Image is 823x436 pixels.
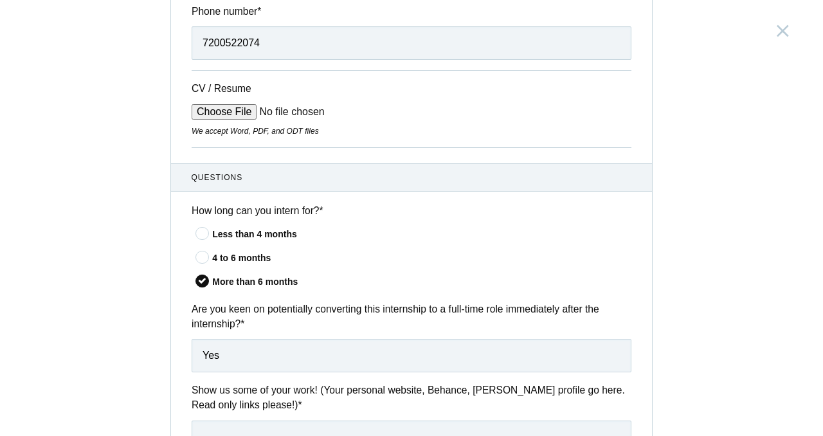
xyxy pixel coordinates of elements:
[192,81,288,96] label: CV / Resume
[192,203,631,218] label: How long can you intern for?
[192,383,631,413] label: Show us some of your work! (Your personal website, Behance, [PERSON_NAME] profile go here. Read o...
[192,125,631,137] div: We accept Word, PDF, and ODT files
[192,172,632,183] span: Questions
[212,228,631,241] div: Less than 4 months
[212,251,631,265] div: 4 to 6 months
[192,4,631,19] label: Phone number
[192,302,631,332] label: Are you keen on potentially converting this internship to a full-time role immediately after the ...
[212,275,631,289] div: More than 6 months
